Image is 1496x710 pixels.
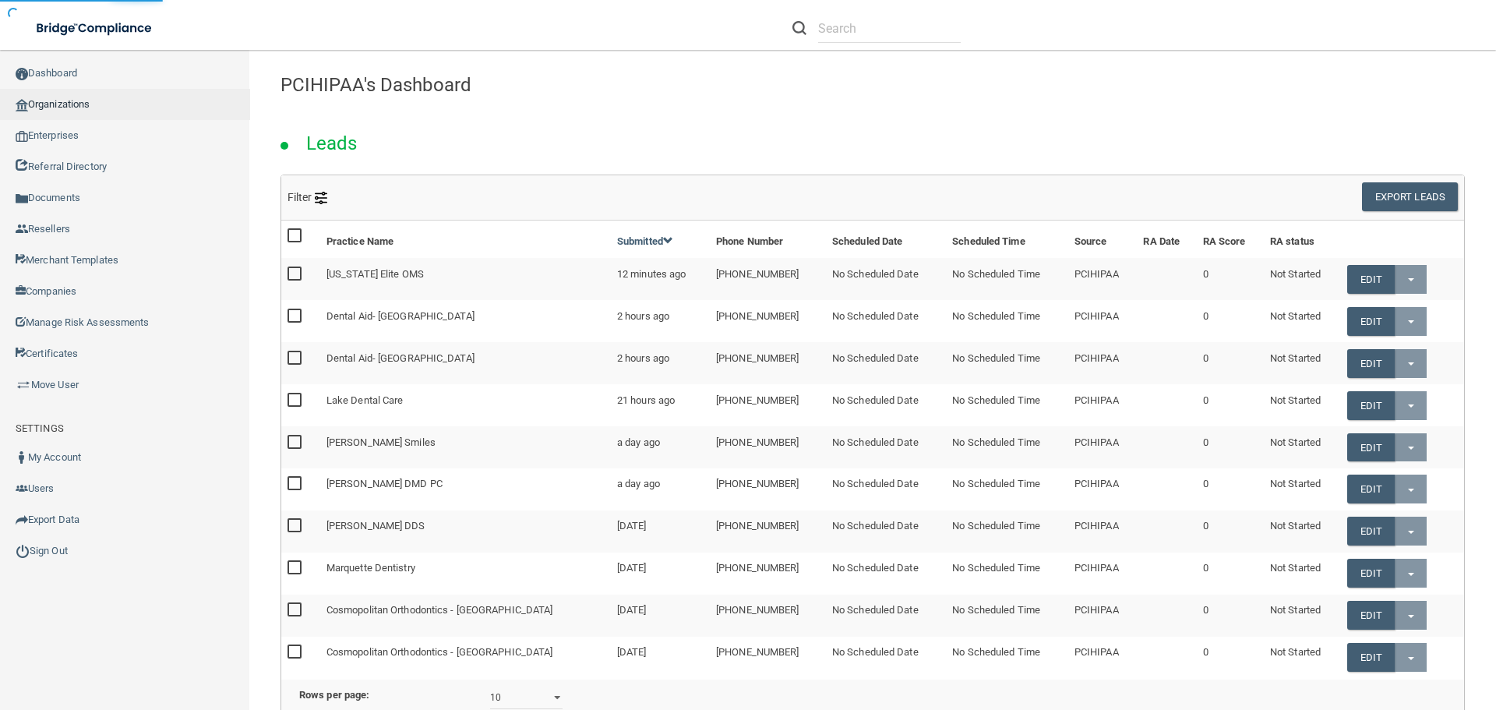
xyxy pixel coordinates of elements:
td: Not Started [1264,342,1341,384]
th: Source [1068,221,1138,258]
img: briefcase.64adab9b.png [16,377,31,393]
td: PCIHIPAA [1068,595,1138,637]
td: [US_STATE] Elite OMS [320,258,611,300]
td: [PERSON_NAME] DDS [320,510,611,553]
td: No Scheduled Date [826,553,946,595]
td: Not Started [1264,426,1341,468]
td: PCIHIPAA [1068,426,1138,468]
td: Not Started [1264,510,1341,553]
td: [DATE] [611,595,710,637]
td: 0 [1197,553,1264,595]
td: Marquette Dentistry [320,553,611,595]
td: Not Started [1264,553,1341,595]
td: No Scheduled Date [826,468,946,510]
td: 0 [1197,510,1264,553]
td: No Scheduled Date [826,637,946,678]
td: No Scheduled Date [826,300,946,342]
th: Scheduled Date [826,221,946,258]
a: Edit [1347,517,1395,546]
td: No Scheduled Time [946,553,1068,595]
td: [DATE] [611,510,710,553]
img: organization-icon.f8decf85.png [16,99,28,111]
img: enterprise.0d942306.png [16,131,28,142]
td: 0 [1197,300,1264,342]
img: icon-filter@2x.21656d0b.png [315,192,327,204]
td: [PERSON_NAME] DMD PC [320,468,611,510]
img: ic_user_dark.df1a06c3.png [16,451,28,464]
img: icon-users.e205127d.png [16,482,28,495]
td: Lake Dental Care [320,384,611,426]
td: [PHONE_NUMBER] [710,595,826,637]
td: No Scheduled Date [826,595,946,637]
td: 0 [1197,468,1264,510]
td: [PHONE_NUMBER] [710,553,826,595]
td: 0 [1197,342,1264,384]
a: Edit [1347,643,1395,672]
td: [PHONE_NUMBER] [710,426,826,468]
td: [PHONE_NUMBER] [710,258,826,300]
td: No Scheduled Time [946,258,1068,300]
td: No Scheduled Time [946,637,1068,678]
h4: PCIHIPAA's Dashboard [280,75,1465,95]
td: No Scheduled Date [826,510,946,553]
td: PCIHIPAA [1068,553,1138,595]
td: Dental Aid- [GEOGRAPHIC_DATA] [320,300,611,342]
td: 12 minutes ago [611,258,710,300]
td: [PHONE_NUMBER] [710,384,826,426]
td: No Scheduled Time [946,595,1068,637]
label: SETTINGS [16,419,64,438]
th: RA Score [1197,221,1264,258]
b: Rows per page: [299,689,369,701]
a: Edit [1347,433,1395,462]
th: Practice Name [320,221,611,258]
img: ic_power_dark.7ecde6b1.png [16,544,30,558]
td: PCIHIPAA [1068,468,1138,510]
td: 0 [1197,426,1264,468]
td: Not Started [1264,468,1341,510]
td: No Scheduled Date [826,384,946,426]
td: Cosmopolitan Orthodontics - [GEOGRAPHIC_DATA] [320,595,611,637]
a: Submitted [617,235,673,247]
td: No Scheduled Date [826,342,946,384]
td: [PERSON_NAME] Smiles [320,426,611,468]
td: PCIHIPAA [1068,510,1138,553]
td: PCIHIPAA [1068,637,1138,678]
td: No Scheduled Time [946,384,1068,426]
span: Filter [288,191,327,203]
td: [PHONE_NUMBER] [710,300,826,342]
td: 2 hours ago [611,300,710,342]
td: 0 [1197,637,1264,678]
td: 0 [1197,384,1264,426]
a: Edit [1347,601,1395,630]
td: Dental Aid- [GEOGRAPHIC_DATA] [320,342,611,384]
td: PCIHIPAA [1068,342,1138,384]
a: Edit [1347,349,1395,378]
td: Not Started [1264,384,1341,426]
img: bridge_compliance_login_screen.278c3ca4.svg [23,12,167,44]
td: No Scheduled Time [946,342,1068,384]
h2: Leads [291,122,373,165]
td: No Scheduled Time [946,300,1068,342]
td: PCIHIPAA [1068,258,1138,300]
a: Edit [1347,391,1395,420]
td: No Scheduled Time [946,468,1068,510]
td: 21 hours ago [611,384,710,426]
img: ic_reseller.de258add.png [16,223,28,235]
td: [PHONE_NUMBER] [710,510,826,553]
td: [PHONE_NUMBER] [710,342,826,384]
button: Export Leads [1362,182,1458,211]
td: PCIHIPAA [1068,300,1138,342]
th: Phone Number [710,221,826,258]
td: Not Started [1264,595,1341,637]
th: Scheduled Time [946,221,1068,258]
td: No Scheduled Time [946,426,1068,468]
a: Edit [1347,475,1395,503]
td: No Scheduled Date [826,426,946,468]
td: PCIHIPAA [1068,384,1138,426]
td: Cosmopolitan Orthodontics - [GEOGRAPHIC_DATA] [320,637,611,678]
img: icon-documents.8dae5593.png [16,193,28,205]
td: Not Started [1264,258,1341,300]
td: Not Started [1264,300,1341,342]
a: Edit [1347,307,1395,336]
a: Edit [1347,265,1395,294]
